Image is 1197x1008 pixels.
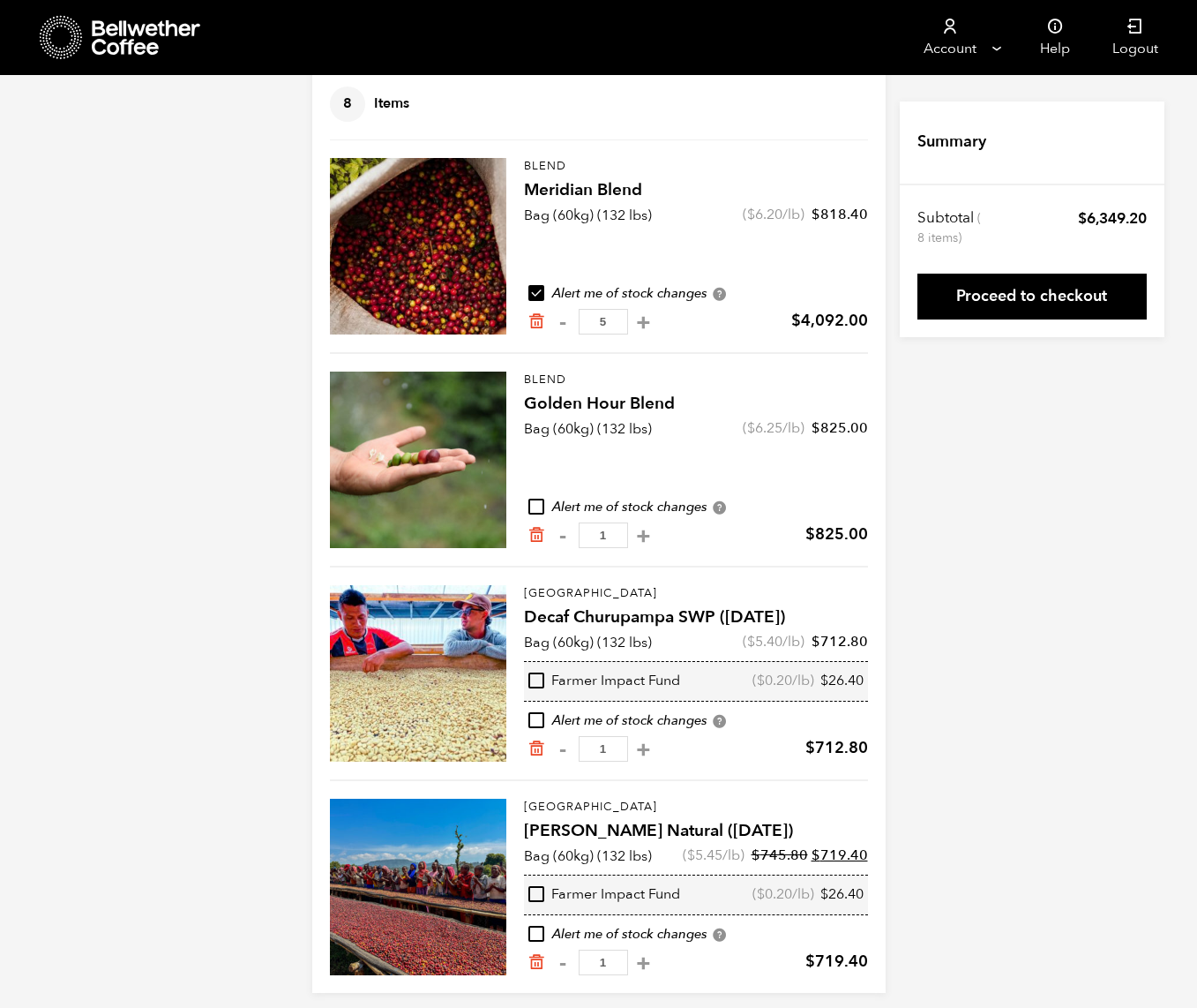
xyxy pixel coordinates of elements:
p: Bag (60kg) (132 lbs) [524,846,652,867]
bdi: 818.40 [812,205,868,224]
span: $ [812,632,820,651]
span: 8 [330,87,365,122]
div: Alert me of stock changes [524,498,868,517]
p: Blend [524,158,868,176]
p: [GEOGRAPHIC_DATA] [524,799,868,816]
button: - [552,741,574,758]
p: Bag (60kg) (132 lbs) [524,418,652,440]
h4: Items [330,87,409,122]
input: Qty [579,523,628,548]
h4: Decaf Churupampa SWP ([DATE]) [524,606,868,630]
h4: Meridian Blend [524,178,868,203]
span: $ [812,205,820,224]
span: $ [747,205,755,224]
bdi: 26.40 [820,884,864,904]
span: ( /lb) [743,205,804,224]
span: $ [687,846,695,865]
span: $ [805,737,815,759]
span: ( /lb) [752,672,814,691]
button: + [632,954,655,972]
span: $ [812,418,820,438]
bdi: 6.25 [747,418,782,438]
span: $ [820,884,828,904]
span: $ [1078,208,1087,229]
button: + [632,741,655,758]
p: Bag (60kg) (132 lbs) [524,632,652,653]
a: Remove from cart [527,526,545,545]
a: Remove from cart [527,312,545,331]
bdi: 6,349.20 [1078,208,1147,229]
bdi: 5.40 [747,632,782,651]
span: ( /lb) [683,846,744,865]
div: Alert me of stock changes [524,711,868,731]
bdi: 5.45 [687,846,722,865]
th: Subtotal [917,208,984,247]
h4: Golden Hour Blend [524,392,868,417]
bdi: 719.40 [812,846,868,865]
p: Blend [524,372,868,389]
input: Qty [579,950,628,975]
span: ( /lb) [743,418,804,438]
input: Qty [579,736,628,762]
bdi: 4,092.00 [791,310,868,332]
div: Farmer Impact Fund [528,885,680,905]
span: $ [757,884,765,904]
p: [GEOGRAPHIC_DATA] [524,585,868,603]
bdi: 825.00 [812,418,868,438]
h4: Summary [917,131,986,154]
button: - [552,954,574,972]
span: $ [791,310,801,332]
span: $ [805,523,815,545]
bdi: 6.20 [747,205,782,224]
span: $ [820,671,828,690]
bdi: 0.20 [757,884,792,904]
bdi: 825.00 [805,523,868,545]
div: Alert me of stock changes [524,925,868,944]
bdi: 719.40 [805,951,868,973]
span: $ [747,418,755,438]
bdi: 745.80 [752,846,808,865]
bdi: 26.40 [820,671,864,690]
bdi: 712.80 [812,632,868,651]
button: - [552,313,574,331]
span: ( /lb) [743,632,804,651]
span: $ [812,846,820,865]
a: Proceed to checkout [917,274,1147,320]
input: Qty [579,309,628,335]
button: + [632,527,655,545]
bdi: 712.80 [805,737,868,759]
a: Remove from cart [527,740,545,758]
span: $ [747,632,755,651]
span: $ [805,951,815,973]
h4: [PERSON_NAME] Natural ([DATE]) [524,819,868,844]
button: - [552,527,574,545]
a: Remove from cart [527,953,545,972]
span: ( /lb) [752,885,814,905]
span: $ [752,846,760,865]
bdi: 0.20 [757,671,792,690]
p: Bag (60kg) (132 lbs) [524,205,652,226]
span: $ [757,671,765,690]
div: Alert me of stock changes [524,284,868,304]
div: Farmer Impact Fund [528,672,680,691]
button: + [632,313,655,331]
